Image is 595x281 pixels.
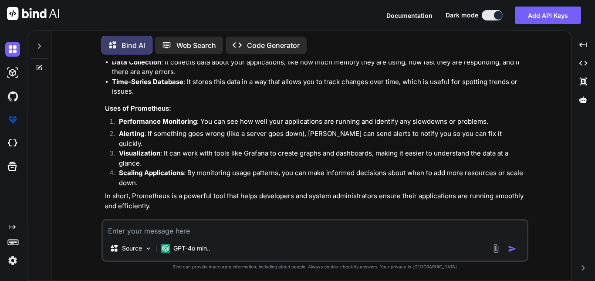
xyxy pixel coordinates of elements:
[446,11,478,20] span: Dark mode
[112,78,183,86] strong: Time-Series Database
[112,58,527,77] li: : It collects data about your applications, like how much memory they are using, how fast they ar...
[112,129,527,149] li: : If something goes wrong (like a server goes down), [PERSON_NAME] can send alerts to notify you ...
[101,264,528,270] p: Bind can provide inaccurate information, including about people. Always double-check its answers....
[112,168,527,188] li: : By monitoring usage patterns, you can make informed decisions about when to add more resources ...
[173,244,210,253] p: GPT-4o min..
[247,40,300,51] p: Code Generator
[508,244,517,253] img: icon
[112,58,161,66] strong: Data Collection
[105,191,527,211] p: In short, Prometheus is a powerful tool that helps developers and system administrators ensure th...
[500,219,507,226] img: like
[119,129,144,138] strong: Alerting
[122,40,145,51] p: Bind AI
[5,89,20,104] img: githubDark
[5,112,20,127] img: premium
[112,117,527,129] li: : You can see how well your applications are running and identify any slowdowns or problems.
[176,40,216,51] p: Web Search
[161,244,170,253] img: GPT-4o mini
[122,244,142,253] p: Source
[386,12,433,19] span: Documentation
[119,149,160,157] strong: Visualization
[112,218,154,227] p: Open in Editor
[386,11,433,20] button: Documentation
[112,149,527,168] li: : It can work with tools like Grafana to create graphs and dashboards, making it easier to unders...
[513,219,520,226] img: dislike
[5,42,20,57] img: darkChat
[112,77,527,97] li: : It stores this data in a way that allows you to track changes over time, which is useful for sp...
[5,65,20,80] img: darkAi-studio
[145,245,152,252] img: Pick Models
[491,244,501,254] img: attachment
[7,7,59,20] img: Bind AI
[119,169,184,177] strong: Scaling Applications
[119,117,197,125] strong: Performance Monitoring
[488,219,495,226] img: copy
[515,7,581,24] button: Add API Keys
[5,136,20,151] img: cloudideIcon
[5,253,20,268] img: settings
[105,104,527,114] h3: Uses of Prometheus:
